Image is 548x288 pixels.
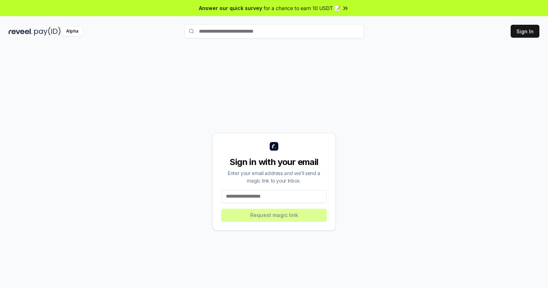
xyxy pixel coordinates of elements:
span: for a chance to earn 10 USDT 📝 [264,4,340,12]
div: Alpha [62,27,82,36]
img: logo_small [270,142,278,151]
div: Sign in with your email [221,156,327,168]
img: reveel_dark [9,27,33,36]
button: Sign In [511,25,539,38]
span: Answer our quick survey [199,4,262,12]
img: pay_id [34,27,61,36]
div: Enter your email address and we’ll send a magic link to your inbox. [221,169,327,184]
